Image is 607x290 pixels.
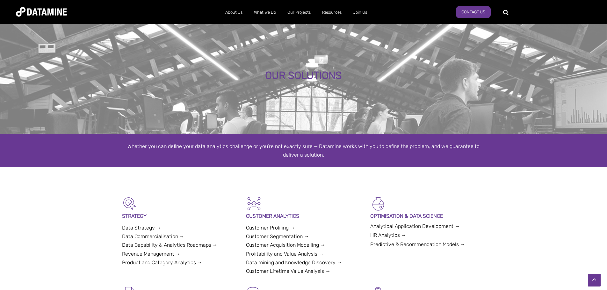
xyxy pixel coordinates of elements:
p: OPTIMISATION & DATA SCIENCE [370,212,485,220]
a: Data Strategy → [122,225,161,231]
a: Data Commercialisation → [122,233,184,239]
img: Customer Analytics [246,196,262,212]
a: Customer Profiling → [246,225,295,231]
a: Revenue Management → [122,251,180,257]
a: Data Capability & Analytics Roadmaps → [122,242,218,248]
div: Whether you can define your data analytics challenge or you’re not exactly sure — Datamine works ... [122,142,485,159]
p: CUSTOMER ANALYTICS [246,212,361,220]
div: OUR SOLUTIONS [69,70,538,81]
a: Profitability and Value Analysis → [246,251,324,257]
a: HR Analytics → [370,232,406,238]
a: Join Us [347,4,373,21]
a: Customer Lifetime Value Analysis → [246,268,330,274]
p: STRATEGY [122,212,237,220]
a: Customer Acquisition Modelling → [246,242,325,248]
a: Resources [316,4,347,21]
img: Optimisation & Data Science [370,196,386,212]
img: Datamine [16,7,67,17]
a: Analytical Application Development → [370,223,460,229]
a: Our Projects [282,4,316,21]
a: Predictive & Recommendation Models → [370,241,465,247]
a: Product and Category Analytics → [122,259,202,265]
a: Customer Segmentation → [246,233,309,239]
a: About Us [220,4,248,21]
img: Strategy-1 [122,196,138,212]
a: Contact Us [456,6,491,18]
a: Data mining and Knowledge Discovery → [246,259,342,265]
a: What We Do [248,4,282,21]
